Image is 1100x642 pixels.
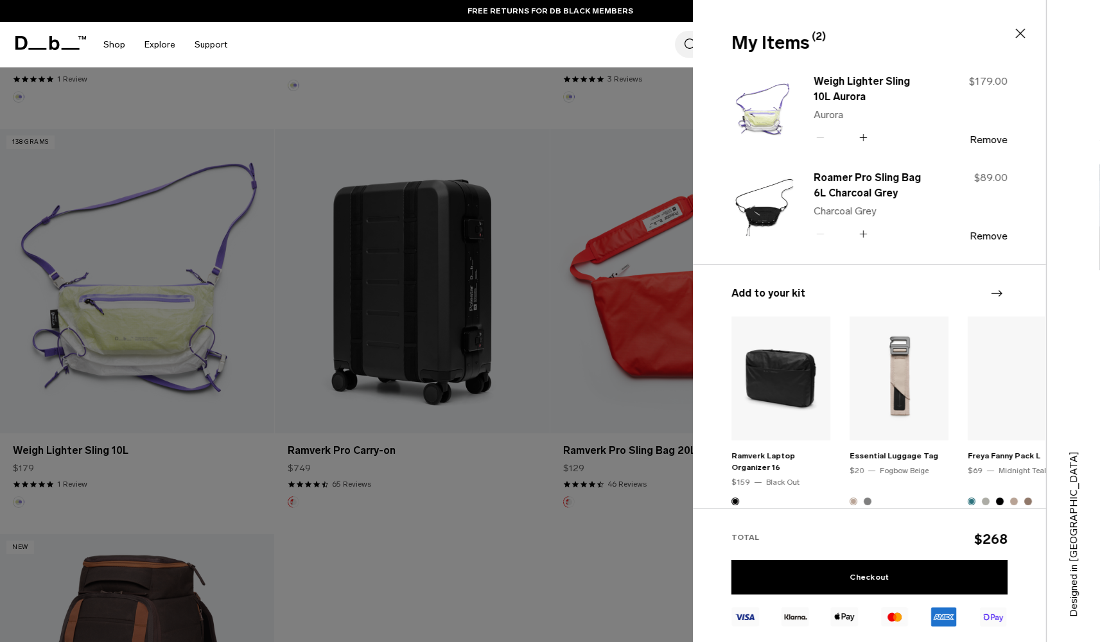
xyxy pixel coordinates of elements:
[968,498,975,505] button: Midnight Teal
[850,498,857,505] button: Fogbow Beige
[850,317,948,542] div: 2 / 15
[731,30,1005,56] div: My Items
[968,451,1040,460] a: Freya Fanny Pack L
[970,230,1008,242] button: Remove
[974,171,1008,184] span: $89.00
[94,22,237,67] nav: Main Navigation
[731,72,793,148] img: Weigh Lighter Sling 10L Aurora - Aurora
[968,317,1067,440] img: Freya Fanny Pack L Midnight Teal
[850,317,948,440] img: Essential Luggage Tag Fogbow Beige
[814,74,927,105] a: Weigh Lighter Sling 10L Aurora
[731,168,793,244] img: Roamer Pro Sling Bag 6L Charcoal Grey - Charcoal Grey
[731,451,795,472] a: Ramverk Laptop Organizer 16
[1024,498,1032,505] button: Sage & Alana
[731,317,830,542] div: 1 / 15
[970,134,1008,146] button: Remove
[103,22,125,67] a: Shop
[812,29,826,44] span: (2)
[731,478,750,487] span: $159
[968,317,1067,542] div: 3 / 15
[969,75,1008,87] span: $179.00
[880,465,929,476] div: Fogbow Beige
[731,498,739,505] button: Black Out
[731,317,830,440] img: Ramverk Laptop Organizer 16" Black Out
[850,466,864,475] span: $20
[1010,498,1018,505] button: Fogbow Beige
[814,107,927,123] p: Aurora
[864,498,871,505] button: Black Out
[467,5,633,17] a: FREE RETURNS FOR DB BLACK MEMBERS
[982,498,990,505] button: Moss Green
[996,498,1004,505] button: Black Out
[1066,424,1081,617] p: Designed in [GEOGRAPHIC_DATA]
[814,170,927,201] a: Roamer Pro Sling Bag 6L Charcoal Grey
[850,451,938,460] a: Essential Luggage Tag
[195,22,227,67] a: Support
[144,22,175,67] a: Explore
[731,286,1008,301] h3: Add to your kit
[731,533,759,542] span: Total
[814,204,927,219] p: Charcoal Grey
[731,560,1008,594] a: Checkout
[968,466,982,475] span: $69
[766,476,799,488] div: Black Out
[999,465,1046,476] div: Midnight Teal
[988,279,1005,308] div: Next slide
[974,531,1008,547] span: $268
